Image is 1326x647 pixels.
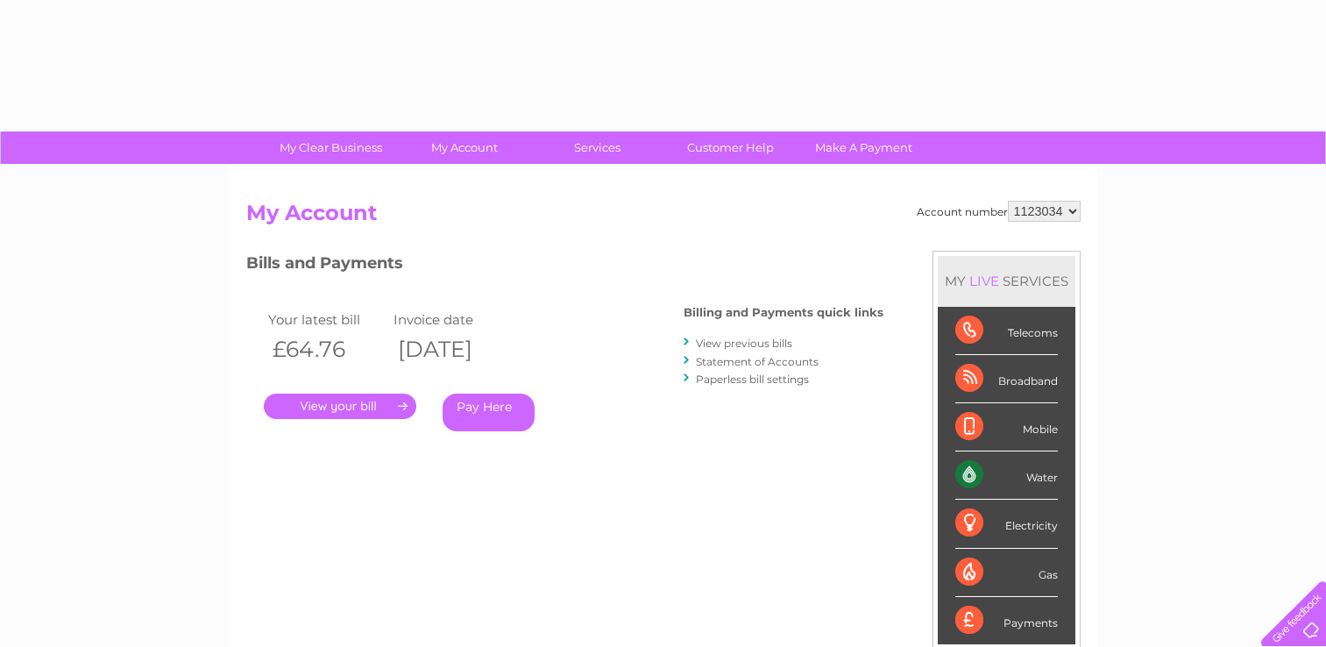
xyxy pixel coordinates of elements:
[938,256,1075,306] div: MY SERVICES
[955,403,1058,451] div: Mobile
[264,394,416,419] a: .
[259,132,403,164] a: My Clear Business
[955,549,1058,597] div: Gas
[955,451,1058,500] div: Water
[525,132,670,164] a: Services
[264,308,390,331] td: Your latest bill
[684,306,883,319] h4: Billing and Payments quick links
[955,355,1058,403] div: Broadband
[955,500,1058,548] div: Electricity
[389,331,515,367] th: [DATE]
[791,132,936,164] a: Make A Payment
[392,132,536,164] a: My Account
[917,201,1081,222] div: Account number
[696,337,792,350] a: View previous bills
[658,132,803,164] a: Customer Help
[389,308,515,331] td: Invoice date
[955,597,1058,644] div: Payments
[966,273,1003,289] div: LIVE
[443,394,535,431] a: Pay Here
[955,307,1058,355] div: Telecoms
[264,331,390,367] th: £64.76
[246,251,883,281] h3: Bills and Payments
[246,201,1081,234] h2: My Account
[696,373,809,386] a: Paperless bill settings
[696,355,819,368] a: Statement of Accounts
